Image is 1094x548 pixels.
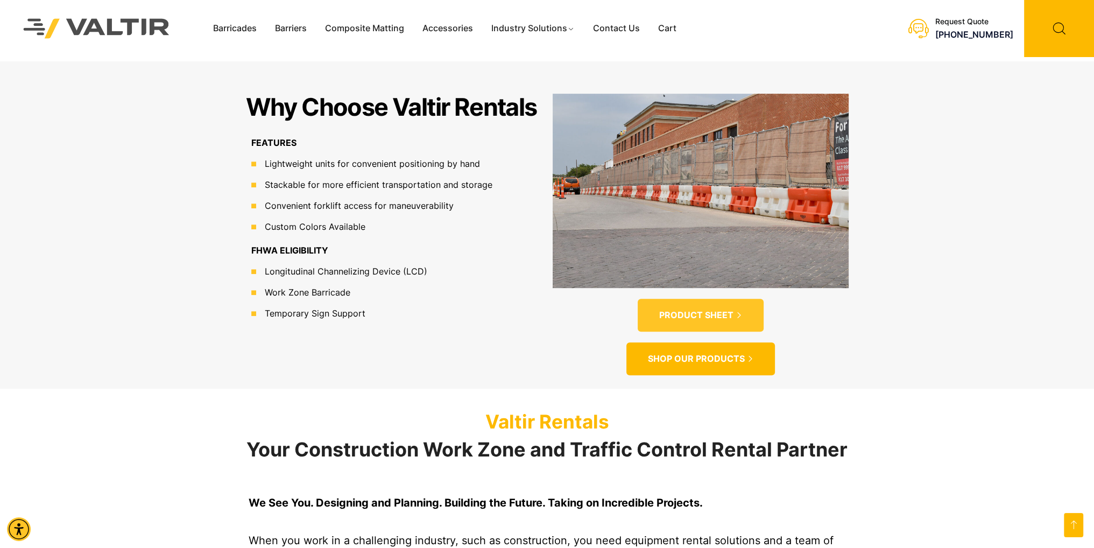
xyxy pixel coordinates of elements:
span: SHOP OUR PRODUCTS [648,353,745,364]
span: Convenient forklift access for maneuverability [262,199,454,212]
span: Custom Colors Available [262,220,365,233]
a: PRODUCT SHEET [638,299,764,332]
a: Accessories [413,20,482,37]
span: Temporary Sign Support [262,307,365,320]
div: Request Quote [935,17,1013,26]
a: Open this option [1064,513,1083,537]
h2: Your Construction Work Zone and Traffic Control Rental Partner [241,439,854,461]
a: Cart [649,20,686,37]
a: Barriers [266,20,316,37]
span: Lightweight units for convenient positioning by hand [262,157,480,170]
span: Stackable for more efficient transportation and storage [262,178,492,191]
a: SHOP OUR PRODUCTS [626,342,775,375]
img: PRODUCT SHEET [553,94,849,288]
span: PRODUCT SHEET [659,310,733,321]
b: FEATURES [251,137,297,148]
strong: We See You. Designing and Planning. Building the Future. Taking on Incredible Projects. [249,496,703,509]
p: Valtir Rentals [241,410,854,433]
a: Industry Solutions [482,20,584,37]
a: Composite Matting [316,20,413,37]
b: FHWA ELIGIBILITY [251,245,328,256]
h2: Why Choose Valtir Rentals [246,94,537,121]
a: Contact Us [584,20,649,37]
span: Longitudinal Channelizing Device (LCD) [262,265,427,278]
a: Barricades [204,20,266,37]
img: Valtir Rentals [8,3,185,54]
span: Work Zone Barricade [262,286,350,299]
div: Accessibility Menu [7,517,31,541]
a: call (888) 496-3625 [935,29,1013,40]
